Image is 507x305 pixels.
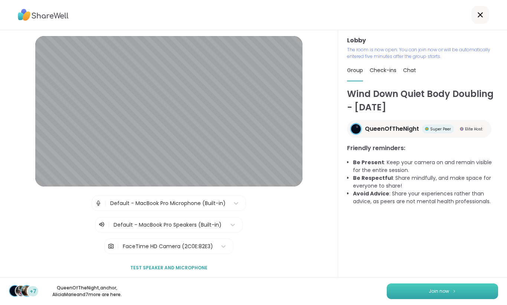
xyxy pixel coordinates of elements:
p: QueenOfTheNight , anchor , AliciaMarie and 7 more are here. [45,285,128,298]
img: Camera [108,239,114,254]
h1: Wind Down Quiet Body Doubling - [DATE] [347,87,498,114]
span: Super Peer [430,126,451,132]
b: Be Present [353,159,384,166]
span: | [108,220,110,229]
a: QueenOfTheNightQueenOfTheNightSuper PeerSuper PeerElite HostElite Host [347,120,491,138]
img: QueenOfTheNight [351,124,361,134]
img: AliciaMarie [22,286,32,296]
p: The room is now open. You can join now or will be automatically entered five minutes after the gr... [347,46,498,60]
button: Test speaker and microphone [127,260,210,276]
img: QueenOfTheNight [10,286,20,296]
span: Test speaker and microphone [130,265,207,271]
span: Check-ins [370,66,396,74]
img: ShareWell Logo [18,6,69,23]
li: : Share mindfully, and make space for everyone to share! [353,174,498,190]
img: Microphone [95,196,102,211]
span: Elite Host [465,126,483,132]
div: Default - MacBook Pro Microphone (Built-in) [110,199,226,207]
span: | [105,196,107,211]
div: FaceTime HD Camera (2C0E:82E3) [123,243,213,250]
li: : Keep your camera on and remain visible for the entire session. [353,159,498,174]
span: Chat [403,66,416,74]
span: QueenOfTheNight [365,124,419,133]
img: ShareWell Logomark [452,289,457,293]
span: Group [347,66,363,74]
b: Be Respectful [353,174,393,182]
img: Super Peer [425,127,429,131]
span: +7 [30,288,36,295]
b: Avoid Advice [353,190,389,197]
img: anchor [16,286,26,296]
button: Join now [387,283,498,299]
li: : Share your experiences rather than advice, as peers are not mental health professionals. [353,190,498,205]
h3: Friendly reminders: [347,144,498,153]
h3: Lobby [347,36,498,45]
span: Join now [429,288,449,295]
span: | [117,239,119,254]
img: Elite Host [460,127,464,131]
